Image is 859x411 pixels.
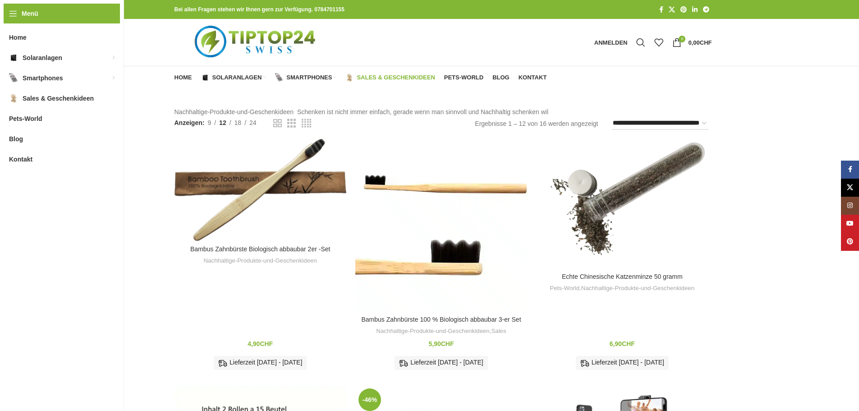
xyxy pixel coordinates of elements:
a: 24 [246,118,260,128]
a: Pinterest Social Link [841,233,859,251]
div: Meine Wunschliste [650,33,668,51]
a: 18 [231,118,245,128]
a: Telegram Social Link [700,4,712,16]
div: Lieferzeit [DATE] - [DATE] [214,356,307,369]
a: Bambus Zahnbürste 100 % Biologisch abbaubar 3-er Set [355,139,527,311]
strong: Bei allen Fragen stehen wir Ihnen gern zur Verfügung. 0784701155 [175,6,345,13]
span: CHF [441,340,454,347]
span: Solaranlagen [23,50,62,66]
span: 9 [207,119,211,126]
span: Smartphones [286,74,332,81]
span: Home [175,74,192,81]
a: Home [175,69,192,87]
a: Rasteransicht 3 [287,118,296,129]
a: LinkedIn Social Link [689,4,700,16]
span: Blog [9,131,23,147]
span: CHF [260,340,273,347]
a: X Social Link [841,179,859,197]
a: 0 0,00CHF [668,33,716,51]
a: Anmelden [590,33,632,51]
span: 12 [219,119,226,126]
div: , [360,327,523,336]
a: Kontakt [519,69,547,87]
a: Pets-World [550,284,580,293]
bdi: 6,90 [610,340,635,347]
a: Echte Chinesische Katzenminze 50 gramm [562,273,683,280]
span: Anmelden [594,40,628,46]
a: Logo der Website [175,38,338,46]
span: Pets-World [444,74,483,81]
a: Suche [632,33,650,51]
div: Lieferzeit [DATE] - [DATE] [576,356,669,369]
img: Sales & Geschenkideen [9,94,18,103]
a: 12 [216,118,230,128]
a: Nachhaltige-Produkte-und-Geschenkideen [376,327,489,336]
img: Smartphones [275,74,283,82]
a: Bambus Zahnbürste Biologisch abbaubar 2er -Set [190,245,331,253]
span: Kontakt [519,74,547,81]
p: Nachhaltige-Produkte-und-Geschenkideen Schenken ist nicht immer einfach, gerade wenn man sinnvoll... [175,107,712,117]
bdi: 4,90 [248,340,273,347]
span: 18 [234,119,242,126]
img: Sales & Geschenkideen [345,74,354,82]
span: Menü [22,9,38,18]
a: Bambus Zahnbürste Biologisch abbaubar 2er -Set [175,139,346,240]
span: Home [9,29,27,46]
a: YouTube Social Link [841,215,859,233]
a: Sales [491,327,506,336]
a: Bambus Zahnbürste 100 % Biologisch abbaubar 3-er Set [361,316,521,323]
a: Facebook Social Link [657,4,666,16]
a: Facebook Social Link [841,161,859,179]
a: Sales & Geschenkideen [345,69,435,87]
a: Rasteransicht 4 [302,118,311,129]
span: -46% [358,388,381,411]
bdi: 0,00 [688,39,712,46]
a: Echte Chinesische Katzenminze 50 gramm [536,139,708,268]
span: 0 [679,36,685,42]
bdi: 5,90 [428,340,454,347]
a: Smartphones [275,69,336,87]
span: CHF [622,340,635,347]
img: Solaranlagen [201,74,209,82]
a: Nachhaltige-Produkte-und-Geschenkideen [204,257,317,265]
span: Pets-World [9,111,42,127]
span: 24 [249,119,257,126]
a: Instagram Social Link [841,197,859,215]
a: Blog [492,69,510,87]
a: Pinterest Social Link [678,4,689,16]
a: Nachhaltige-Produkte-und-Geschenkideen [581,284,694,293]
span: Smartphones [23,70,63,86]
span: CHF [700,39,712,46]
a: 9 [204,118,214,128]
img: Tiptop24 Nachhaltige & Faire Produkte [175,19,338,66]
a: Rasteransicht 2 [273,118,282,129]
span: Sales & Geschenkideen [23,90,94,106]
span: Anzeigen [175,118,205,128]
a: X Social Link [666,4,678,16]
p: Ergebnisse 1 – 12 von 16 werden angezeigt [475,119,598,129]
a: Solaranlagen [201,69,266,87]
img: Smartphones [9,74,18,83]
img: Solaranlagen [9,53,18,62]
div: Lieferzeit [DATE] - [DATE] [395,356,487,369]
div: Hauptnavigation [170,69,551,87]
span: Sales & Geschenkideen [357,74,435,81]
div: , [541,284,703,293]
a: Pets-World [444,69,483,87]
span: Blog [492,74,510,81]
span: Solaranlagen [212,74,262,81]
span: Kontakt [9,151,32,167]
select: Shop-Reihenfolge [612,117,708,130]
